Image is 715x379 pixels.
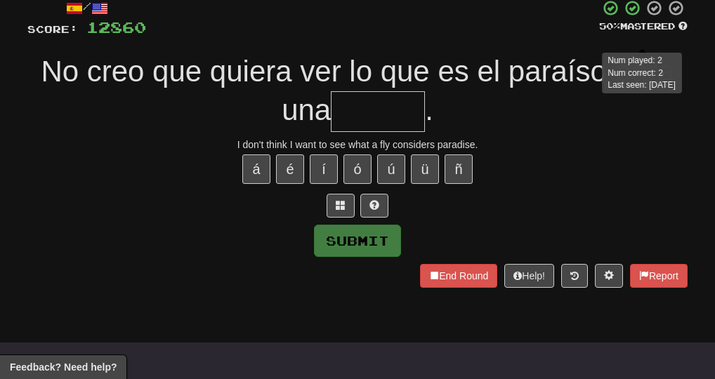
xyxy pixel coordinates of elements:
span: Num played: 2 [608,55,662,65]
button: ü [411,154,439,184]
span: Num correct: 2 [608,68,663,78]
button: ñ [445,154,473,184]
button: End Round [420,264,497,288]
span: Open feedback widget [10,360,117,374]
div: Mastered [599,20,688,33]
span: No creo que quiera ver lo que es el paraíso para una [41,55,674,126]
button: é [276,154,304,184]
button: Report [630,264,688,288]
button: á [242,154,270,184]
button: í [310,154,338,184]
button: Round history (alt+y) [561,264,588,288]
span: . [425,93,433,126]
span: 12860 [86,18,146,36]
button: Help! [504,264,554,288]
button: ú [377,154,405,184]
button: Switch sentence to multiple choice alt+p [327,194,355,218]
span: Last seen: [DATE] [608,80,676,90]
button: ó [343,154,372,184]
div: I don't think I want to see what a fly considers paradise. [27,138,688,152]
span: Score: [27,23,78,35]
button: Single letter hint - you only get 1 per sentence and score half the points! alt+h [360,194,388,218]
button: Submit [314,225,401,257]
span: 50 % [599,20,620,32]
